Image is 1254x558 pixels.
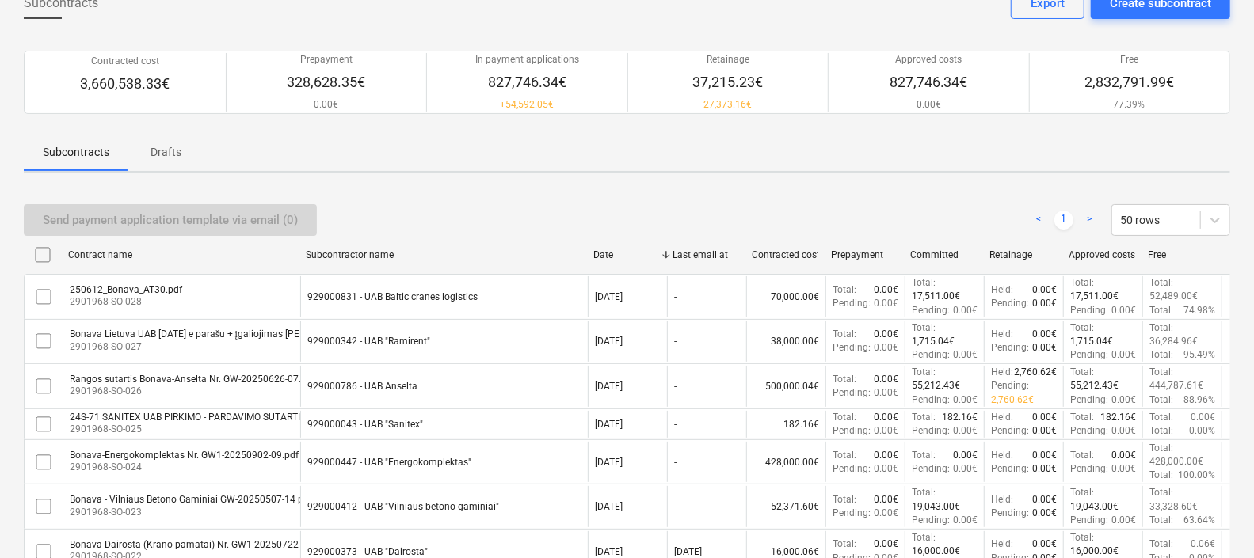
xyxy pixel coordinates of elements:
[912,366,936,379] p: Total :
[991,462,1029,476] p: Pending :
[70,494,359,506] div: Bonava - Vilniaus Betono Gaminiai GW-20250507-14 pasirašyta.pdf
[1032,449,1057,462] p: 0.00€
[70,423,425,436] p: 2901968-SO-025
[874,341,898,355] p: 0.00€
[912,462,950,476] p: Pending :
[70,374,315,385] div: Rangos sutartis Bonava-Anselta Nr. GW-20250626-07.pdf
[991,341,1029,355] p: Pending :
[1111,424,1136,438] p: 0.00€
[307,419,423,430] div: 929000043 - UAB "Sanitex"
[1070,276,1094,290] p: Total :
[1069,249,1135,260] div: Approved costs
[1080,211,1099,230] a: Next page
[1191,411,1215,424] p: 0.00€
[1149,442,1173,455] p: Total :
[1032,328,1057,341] p: 0.00€
[953,514,978,527] p: 0.00€
[595,336,623,347] div: [DATE]
[874,449,898,462] p: 0.00€
[287,53,365,66] p: Prepayment
[874,297,898,310] p: 0.00€
[912,424,950,438] p: Pending :
[991,283,1013,297] p: Held :
[1070,290,1119,303] p: 17,511.00€
[912,411,936,424] p: Total :
[746,276,825,317] div: 70,000.00€
[1032,341,1057,355] p: 0.00€
[287,73,365,92] p: 328,628.35€
[833,449,856,462] p: Total :
[991,366,1013,379] p: Held :
[942,411,978,424] p: 182.16€
[1178,469,1215,482] p: 100.00%
[1149,514,1173,527] p: Total :
[1032,462,1057,476] p: 0.00€
[991,297,1029,310] p: Pending :
[890,73,968,92] p: 827,746.34€
[674,457,677,468] div: -
[752,249,818,260] div: Contracted cost
[70,385,315,398] p: 2901968-SO-026
[1070,393,1108,407] p: Pending :
[874,283,898,297] p: 0.00€
[991,493,1013,507] p: Held :
[1149,321,1173,335] p: Total :
[1111,304,1136,317] p: 0.00€
[692,53,763,66] p: Retainage
[991,328,1013,341] p: Held :
[833,411,856,424] p: Total :
[953,304,978,317] p: 0.00€
[1175,482,1254,558] iframe: Chat Widget
[475,73,579,92] p: 827,746.34€
[1149,379,1203,393] p: 444,787.61€
[874,493,898,507] p: 0.00€
[874,411,898,424] p: 0.00€
[746,411,825,438] div: 182.16€
[1149,486,1173,499] p: Total :
[991,537,1013,551] p: Held :
[70,506,359,519] p: 2901968-SO-023
[989,249,1056,260] div: Retainage
[70,328,417,340] div: Bonava Lietuva UAB [DATE] e parašu + įgaliojimas [PERSON_NAME] pasirašyti.pdf
[1149,469,1173,482] p: Total :
[833,283,856,297] p: Total :
[1149,366,1173,379] p: Total :
[1029,211,1048,230] a: Previous page
[991,449,1013,462] p: Held :
[306,249,581,260] div: Subcontractor name
[595,381,623,392] div: [DATE]
[1070,411,1094,424] p: Total :
[1183,348,1215,362] p: 95.49%
[953,393,978,407] p: 0.00€
[833,373,856,386] p: Total :
[1183,304,1215,317] p: 74.98%
[1111,393,1136,407] p: 0.00€
[991,379,1029,393] p: Pending :
[1070,366,1094,379] p: Total :
[595,457,623,468] div: [DATE]
[70,340,417,354] p: 2901968-SO-027
[307,501,499,512] div: 929000412 - UAB "Vilniaus betono gaminiai"
[833,328,856,341] p: Total :
[70,450,299,461] div: Bonava-Energokomplektas Nr. GW1-20250902-09.pdf
[1111,348,1136,362] p: 0.00€
[593,249,660,260] div: Date
[692,73,763,92] p: 37,215.23€
[1084,53,1174,66] p: Free
[1070,424,1108,438] p: Pending :
[1084,73,1174,92] p: 2,832,791.99€
[1070,304,1108,317] p: Pending :
[874,424,898,438] p: 0.00€
[307,457,471,468] div: 929000447 - UAB "Energokomplektas"
[1149,304,1173,317] p: Total :
[70,461,299,474] p: 2901968-SO-024
[833,462,871,476] p: Pending :
[912,514,950,527] p: Pending :
[912,335,955,348] p: 1,715.04€
[1100,411,1136,424] p: 182.16€
[912,393,950,407] p: Pending :
[833,507,871,520] p: Pending :
[1054,211,1073,230] a: Page 1 is your current page
[475,98,579,112] p: + 54,592.05€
